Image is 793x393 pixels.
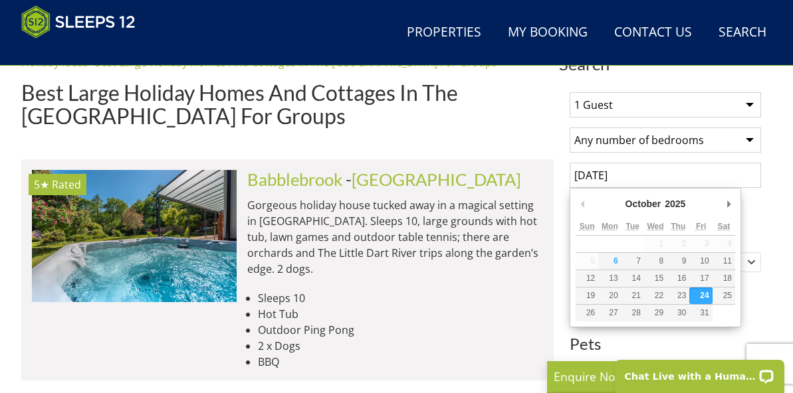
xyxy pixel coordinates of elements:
[34,177,49,192] span: Babblebrook has a 5 star rating under the Quality in Tourism Scheme
[713,18,772,48] a: Search
[689,305,712,321] button: 31
[644,253,667,270] button: 8
[713,270,735,287] button: 18
[32,170,237,302] a: 5★ Rated
[667,270,689,287] button: 16
[606,351,793,393] iframe: LiveChat chat widget
[663,194,687,214] div: 2025
[689,253,712,270] button: 10
[689,270,712,287] button: 17
[52,177,81,192] span: Rated
[609,18,697,48] a: Contact Us
[559,54,772,73] span: Search
[667,253,689,270] button: 9
[602,222,618,231] abbr: Monday
[622,253,644,270] button: 7
[32,170,237,302] img: babblebrook-devon-holiday-accommodation-home-sleeps-11.original.jpg
[722,194,735,214] button: Next Month
[667,287,689,304] button: 23
[622,287,644,304] button: 21
[554,368,753,385] p: Enquire Now
[647,222,663,231] abbr: Wednesday
[644,270,667,287] button: 15
[576,305,598,321] button: 26
[625,222,639,231] abbr: Tuesday
[258,322,543,338] li: Outdoor Ping Pong
[258,338,543,354] li: 2 x Dogs
[576,287,598,304] button: 19
[644,305,667,321] button: 29
[346,169,521,189] span: -
[576,270,598,287] button: 12
[352,169,521,189] a: [GEOGRAPHIC_DATA]
[15,46,154,58] iframe: Customer reviews powered by Trustpilot
[598,253,621,270] button: 6
[247,197,543,277] p: Gorgeous holiday house tucked away in a magical setting in [GEOGRAPHIC_DATA]. Sleeps 10, large gr...
[580,222,595,231] abbr: Sunday
[576,194,589,214] button: Previous Month
[598,305,621,321] button: 27
[713,253,735,270] button: 11
[622,305,644,321] button: 28
[570,163,761,188] input: Arrival Date
[21,81,554,127] h1: Best Large Holiday Homes And Cottages In The [GEOGRAPHIC_DATA] For Groups
[258,306,543,322] li: Hot Tub
[247,169,342,189] a: Babblebrook
[671,222,685,231] abbr: Thursday
[21,5,136,39] img: Sleeps 12
[713,287,735,304] button: 25
[644,287,667,304] button: 22
[718,222,731,231] abbr: Saturday
[598,270,621,287] button: 13
[258,354,543,370] li: BBQ
[623,194,663,214] div: October
[689,287,712,304] button: 24
[570,335,761,353] h3: Pets
[598,287,621,304] button: 20
[401,18,487,48] a: Properties
[258,290,543,306] li: Sleeps 10
[622,270,644,287] button: 14
[696,222,706,231] abbr: Friday
[667,305,689,321] button: 30
[503,18,593,48] a: My Booking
